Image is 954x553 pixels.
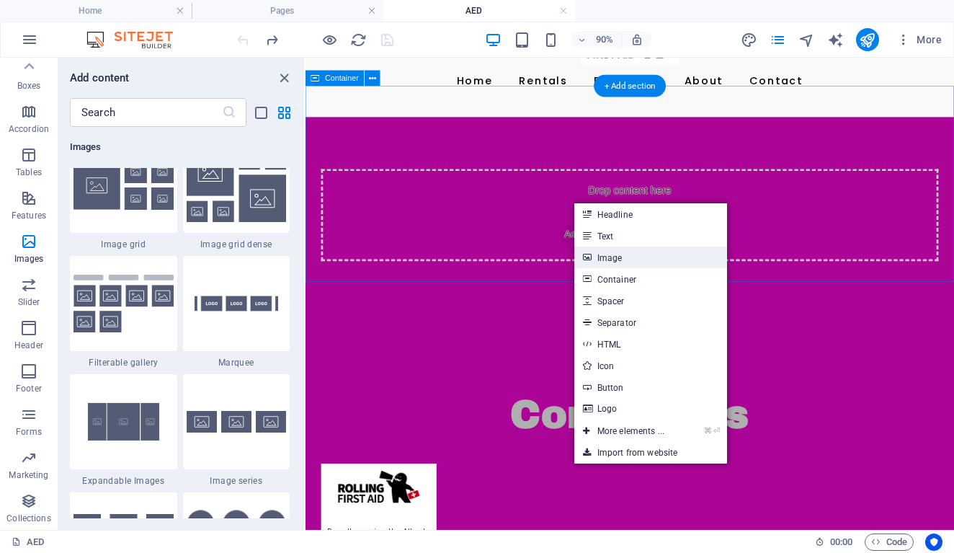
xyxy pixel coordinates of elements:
span: Marquee [183,357,290,368]
i: Redo: Add element (Ctrl+Y, ⌘+Y) [264,32,280,48]
h6: Add content [70,69,130,87]
img: Editor Logo [83,31,191,48]
span: Image grid dense [183,239,290,250]
span: Add elements [282,186,354,206]
i: AI Writer [827,32,844,48]
span: : [840,536,842,547]
span: Code [871,534,907,551]
a: ⌘⏎More elements ... [574,420,673,442]
button: pages [770,31,787,48]
button: Code [865,534,914,551]
img: ThumbnailImagesexpandonhover-36ZUYZMV_m5FMWoc2QEMTg.svg [73,389,174,455]
a: Logo [574,398,727,420]
a: HTML [574,333,727,355]
div: Image series [183,374,290,487]
a: Icon [574,355,727,376]
button: text_generator [827,31,844,48]
span: Image series [183,475,290,487]
i: ⌘ [704,426,712,435]
img: image-series.svg [187,411,287,433]
div: Image grid [70,138,177,250]
div: Drop content here [17,123,703,226]
i: Publish [859,32,875,48]
i: On resize automatically adjust zoom level to fit chosen device. [630,33,643,46]
button: list-view [252,104,269,121]
p: Tables [16,167,42,178]
i: Pages (Ctrl+Alt+S) [770,32,786,48]
img: gallery-filterable.svg [73,275,174,333]
button: publish [856,28,879,51]
span: Expandable Images [70,475,177,487]
h4: AED [383,3,575,19]
p: Marketing [9,469,48,481]
img: marquee.svg [187,270,287,337]
button: Usercentrics [925,534,942,551]
i: ⏎ [713,426,720,435]
i: Design (Ctrl+Alt+Y) [741,32,757,48]
div: + Add section [594,75,666,97]
img: image-grid.svg [73,161,174,210]
h4: Pages [192,3,383,19]
div: Expandable Images [70,374,177,487]
img: image-grid-dense.svg [187,149,287,222]
div: Marquee [183,256,290,368]
p: Images [14,253,44,265]
a: Text [574,225,727,247]
p: Footer [16,383,42,394]
button: navigator [798,31,816,48]
i: Navigator [798,32,815,48]
p: Boxes [17,80,41,92]
button: redo [263,31,280,48]
div: Image grid dense [183,138,290,250]
p: Collections [6,513,50,524]
a: Separator [574,311,727,333]
p: Forms [16,426,42,438]
span: Container [325,74,359,82]
span: Image grid [70,239,177,250]
a: Click to cancel selection. Double-click to open Pages [12,534,44,551]
input: Search [70,98,222,127]
button: reload [349,31,367,48]
h6: 90% [593,31,616,48]
button: close panel [275,69,293,87]
a: Image [574,247,727,268]
span: 00 00 [830,534,852,551]
p: Header [14,340,43,351]
span: Paste clipboard [360,186,439,206]
button: More [891,28,948,51]
span: Filterable gallery [70,357,177,368]
p: Accordion [9,123,49,135]
a: Import from website [574,442,727,464]
button: Click here to leave preview mode and continue editing [321,31,338,48]
button: design [741,31,758,48]
p: Slider [18,296,40,308]
a: Headline [574,203,727,225]
a: Button [574,376,727,398]
button: 90% [571,31,623,48]
a: Container [574,268,727,290]
h6: Images [70,138,290,156]
button: grid-view [275,104,293,121]
span: More [896,32,942,47]
i: Reload page [350,32,367,48]
div: Filterable gallery [70,256,177,368]
p: Features [12,210,46,221]
a: Spacer [574,290,727,311]
h6: Session time [815,534,853,551]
